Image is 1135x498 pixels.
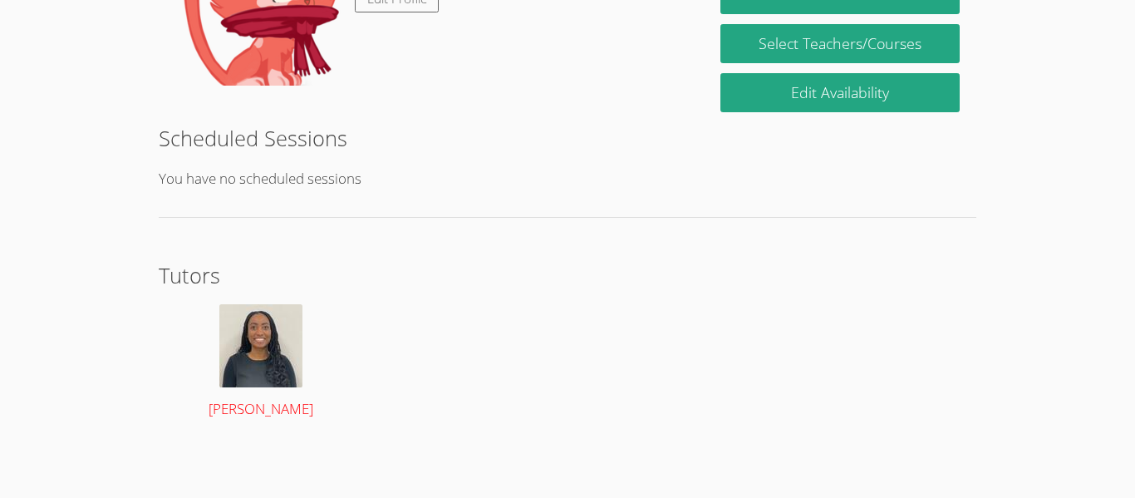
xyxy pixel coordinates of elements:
a: [PERSON_NAME] [175,304,347,422]
a: Edit Availability [720,73,960,112]
h2: Tutors [159,259,976,291]
span: [PERSON_NAME] [209,399,313,418]
img: avatar.png [219,304,302,387]
a: Select Teachers/Courses [720,24,960,63]
h2: Scheduled Sessions [159,122,976,154]
p: You have no scheduled sessions [159,167,976,191]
